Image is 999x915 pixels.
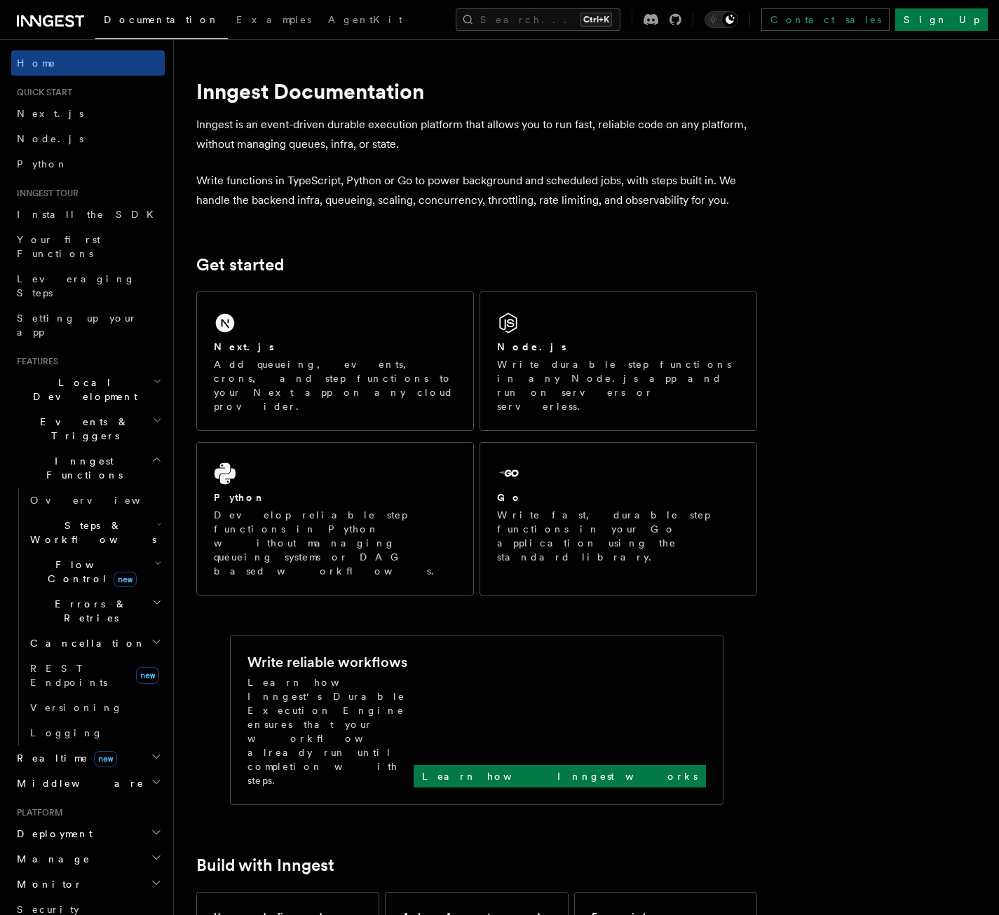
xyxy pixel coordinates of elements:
[25,591,165,631] button: Errors & Retries
[11,151,165,177] a: Python
[11,101,165,126] a: Next.js
[11,821,165,846] button: Deployment
[497,490,522,504] h2: Go
[236,14,311,25] span: Examples
[11,409,165,448] button: Events & Triggers
[30,495,175,506] span: Overview
[25,552,165,591] button: Flow Controlnew
[214,490,266,504] h2: Python
[25,695,165,720] a: Versioning
[11,227,165,266] a: Your first Functions
[25,597,152,625] span: Errors & Retries
[11,745,165,771] button: Realtimenew
[25,720,165,745] a: Logging
[214,508,456,578] p: Develop reliable step functions in Python without managing queueing systems or DAG based workflows.
[247,675,414,787] p: Learn how Inngest's Durable Execution Engine ensures that your workflow already run until complet...
[17,234,100,259] span: Your first Functions
[761,8,890,31] a: Contact sales
[456,8,620,31] button: Search...Ctrl+K
[11,305,165,345] a: Setting up your app
[196,442,474,596] a: PythonDevelop reliable step functions in Python without managing queueing systems or DAG based wo...
[895,8,988,31] a: Sign Up
[11,188,79,199] span: Inngest tour
[11,50,165,76] a: Home
[136,667,159,684] span: new
[11,488,165,745] div: Inngest Functions
[480,291,757,431] a: Node.jsWrite durable step functions in any Node.js app and run on servers or serverless.
[11,877,83,891] span: Monitor
[17,108,83,119] span: Next.js
[196,291,474,431] a: Next.jsAdd queueing, events, crons, and step functions to your Next app on any cloud provider.
[480,442,757,596] a: GoWrite fast, durable step functions in your Go application using the standard library.
[214,340,274,354] h2: Next.js
[25,518,156,546] span: Steps & Workflows
[422,769,698,783] p: Learn how Inngest works
[196,855,334,875] a: Build with Inngest
[30,727,103,738] span: Logging
[25,488,165,513] a: Overview
[11,771,165,796] button: Middleware
[17,133,83,144] span: Node.js
[320,4,411,38] a: AgentKit
[196,115,757,154] p: Inngest is an event-driven durable execution platform that allows you to run fast, reliable code ...
[196,255,284,275] a: Get started
[11,415,153,443] span: Events & Triggers
[580,13,612,27] kbd: Ctrl+K
[11,448,165,488] button: Inngest Functions
[25,513,165,552] button: Steps & Workflows
[25,636,146,650] span: Cancellation
[196,171,757,210] p: Write functions in TypeScript, Python or Go to power background and scheduled jobs, with steps bu...
[497,340,566,354] h2: Node.js
[114,572,137,587] span: new
[11,202,165,227] a: Install the SDK
[11,454,151,482] span: Inngest Functions
[11,376,153,404] span: Local Development
[705,11,738,28] button: Toggle dark mode
[497,357,740,413] p: Write durable step functions in any Node.js app and run on servers or serverless.
[17,56,56,70] span: Home
[11,827,93,841] span: Deployment
[11,370,165,409] button: Local Development
[17,312,137,338] span: Setting up your app
[104,14,219,25] span: Documentation
[11,87,72,98] span: Quick start
[11,807,63,818] span: Platform
[17,209,162,220] span: Install the SDK
[95,4,228,39] a: Documentation
[196,78,757,104] h1: Inngest Documentation
[497,508,740,564] p: Write fast, durable step functions in your Go application using the standard library.
[11,751,117,765] span: Realtime
[17,158,68,170] span: Python
[11,872,165,897] button: Monitor
[30,702,123,713] span: Versioning
[11,126,165,151] a: Node.js
[214,357,456,413] p: Add queueing, events, crons, and step functions to your Next app on any cloud provider.
[17,273,135,298] span: Leveraging Steps
[25,631,165,656] button: Cancellation
[247,652,407,672] h2: Write reliable workflows
[328,14,402,25] span: AgentKit
[11,356,58,367] span: Features
[228,4,320,38] a: Examples
[11,852,90,866] span: Manage
[11,846,165,872] button: Manage
[25,656,165,695] a: REST Endpointsnew
[30,663,107,688] span: REST Endpoints
[11,776,144,790] span: Middleware
[94,751,117,766] span: new
[11,266,165,305] a: Leveraging Steps
[17,904,79,915] span: Security
[414,765,706,787] a: Learn how Inngest works
[25,558,154,586] span: Flow Control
